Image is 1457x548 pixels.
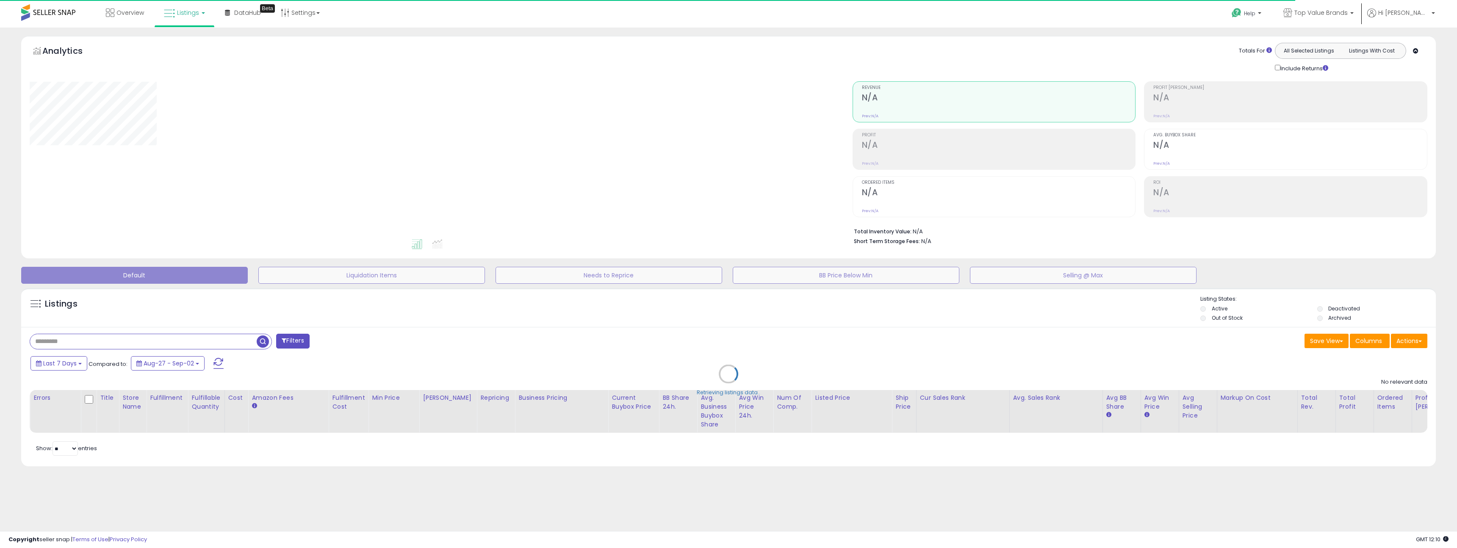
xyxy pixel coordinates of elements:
span: Profit [PERSON_NAME] [1153,86,1427,90]
h5: Analytics [42,45,99,59]
div: Retrieving listings data.. [697,389,760,396]
div: Include Returns [1269,63,1338,73]
span: Avg. Buybox Share [1153,133,1427,138]
a: Hi [PERSON_NAME] [1367,8,1435,28]
span: Top Value Brands [1294,8,1348,17]
div: Totals For [1239,47,1272,55]
h2: N/A [1153,188,1427,199]
h2: N/A [862,188,1136,199]
span: Listings [177,8,199,17]
h2: N/A [1153,140,1427,152]
b: Total Inventory Value: [854,228,911,235]
small: Prev: N/A [862,113,878,119]
button: Needs to Reprice [496,267,722,284]
button: All Selected Listings [1277,45,1341,56]
div: Tooltip anchor [260,4,275,13]
b: Short Term Storage Fees: [854,238,920,245]
span: Help [1244,10,1255,17]
span: Profit [862,133,1136,138]
button: Listings With Cost [1340,45,1403,56]
small: Prev: N/A [1153,208,1170,213]
i: Get Help [1231,8,1242,18]
span: N/A [921,237,931,245]
small: Prev: N/A [1153,113,1170,119]
button: BB Price Below Min [733,267,959,284]
li: N/A [854,226,1421,236]
span: Hi [PERSON_NAME] [1378,8,1429,17]
h2: N/A [1153,93,1427,104]
span: DataHub [234,8,261,17]
small: Prev: N/A [1153,161,1170,166]
h2: N/A [862,140,1136,152]
button: Default [21,267,248,284]
a: Help [1225,1,1270,28]
button: Liquidation Items [258,267,485,284]
span: ROI [1153,180,1427,185]
span: Ordered Items [862,180,1136,185]
span: Overview [116,8,144,17]
button: Selling @ Max [970,267,1197,284]
span: Revenue [862,86,1136,90]
h2: N/A [862,93,1136,104]
small: Prev: N/A [862,161,878,166]
small: Prev: N/A [862,208,878,213]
